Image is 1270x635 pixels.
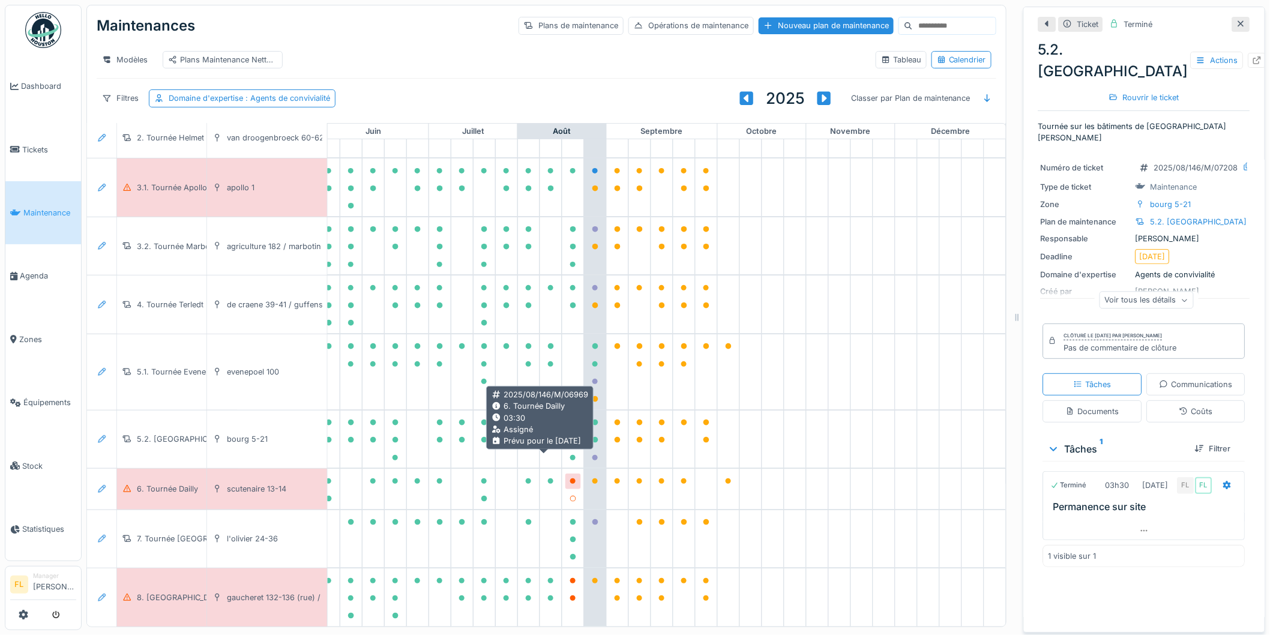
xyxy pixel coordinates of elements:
p: Tournée sur les bâtiments de [GEOGRAPHIC_DATA][PERSON_NAME] [1038,121,1250,143]
div: Opérations de maintenance [628,17,754,34]
div: Plans Maintenance Nettoyage [168,54,277,65]
div: 1 visible sur 1 [1049,550,1097,562]
div: Filtres [97,89,144,107]
div: octobre [718,124,806,139]
div: 03h30 [1106,480,1130,491]
li: [PERSON_NAME] [33,571,76,597]
div: 6. Tournée Dailly [137,483,198,495]
div: agriculture 182 / marbotin 18-26 [227,241,345,252]
div: 5.1. Tournée Evenepoel [137,366,221,378]
div: Actions [1191,52,1244,69]
div: Clôturé le [DATE] par [PERSON_NAME] [1064,332,1163,340]
div: Communications [1160,379,1233,390]
a: Équipements [5,371,81,434]
div: Manager [33,571,76,580]
div: Type de ticket [1041,181,1131,193]
div: Prévu pour le [DATE] [492,435,588,447]
div: 03:30 [492,412,588,424]
div: [DATE] [1143,480,1169,491]
div: FL [1196,477,1212,494]
a: Zones [5,308,81,371]
div: 7. Tournée [GEOGRAPHIC_DATA] [137,533,257,544]
div: apollo 1 [227,182,254,193]
div: Tâches [1074,379,1112,390]
div: 2025/08/146/M/07208 [1154,162,1238,173]
sup: 1 [1100,442,1103,456]
div: Domaine d'expertise [169,92,330,104]
div: Ticket [1077,19,1099,30]
a: Maintenance [5,181,81,244]
div: Nouveau plan de maintenance [759,17,894,34]
div: Responsable [1041,233,1131,244]
span: Statistiques [22,523,76,535]
div: décembre [895,124,1006,139]
div: FL [1178,477,1194,494]
div: juin [318,124,429,139]
div: Terminé [1051,480,1087,490]
div: Maintenance [1151,181,1197,193]
div: Calendrier [937,54,986,65]
div: 2. Tournée Helmet [137,132,204,143]
li: FL [10,576,28,594]
div: septembre [607,124,717,139]
span: Dashboard [21,80,76,92]
span: Agenda [20,270,76,281]
div: l'olivier 24-36 [227,533,278,544]
span: Maintenance [23,207,76,218]
div: Domaine d'expertise [1041,269,1131,280]
div: gaucheret 132-136 (rue) / [PERSON_NAME] 8-12 [227,592,406,603]
div: Zone [1041,199,1131,210]
a: FL Manager[PERSON_NAME] [10,571,76,600]
h3: 2025 [766,89,805,107]
div: Tableau [881,54,921,65]
div: Coûts [1179,406,1213,417]
span: Stock [22,460,76,472]
span: Équipements [23,397,76,408]
div: Filtrer [1190,441,1236,457]
div: bourg 5-21 [1151,199,1191,210]
a: Stock [5,434,81,497]
a: Statistiques [5,498,81,561]
span: Tickets [22,144,76,155]
div: de craene 39-41 / guffens 37-39 [227,299,348,310]
div: Voir tous les détails [1100,292,1194,309]
div: 5.2. [GEOGRAPHIC_DATA] [1151,216,1247,227]
div: août [518,124,606,139]
div: Plans de maintenance [519,17,624,34]
div: 2025/08/146/M/06969 [492,389,588,400]
div: Plan de maintenance [1041,216,1131,227]
div: Agents de convivialité [1041,269,1248,280]
div: Classer par Plan de maintenance [846,89,976,107]
div: van droogenbroeck 60-62 / helmet 339 [227,132,373,143]
div: [DATE] [1140,251,1166,262]
div: Deadline [1041,251,1131,262]
div: 3.1. Tournée Apollo [137,182,207,193]
div: Tâches [1048,442,1185,456]
div: Rouvrir le ticket [1104,89,1185,106]
div: Modèles [97,51,153,68]
div: juillet [429,124,517,139]
div: 5.2. [GEOGRAPHIC_DATA] [137,433,233,445]
div: 8. [GEOGRAPHIC_DATA] [137,592,226,603]
div: Pas de commentaire de clôture [1064,342,1177,354]
div: Terminé [1124,19,1153,30]
div: [PERSON_NAME] [1041,233,1248,244]
div: evenepoel 100 [227,366,279,378]
div: novembre [807,124,895,139]
h3: Permanence sur site [1053,501,1240,513]
div: Maintenances [97,10,195,41]
div: Assigné [492,424,588,435]
div: Numéro de ticket [1041,162,1131,173]
div: bourg 5-21 [227,433,268,445]
div: 6. Tournée Dailly [492,400,588,412]
img: Badge_color-CXgf-gQk.svg [25,12,61,48]
div: 5.2. [GEOGRAPHIC_DATA] [1038,39,1250,82]
span: : Agents de convivialité [243,94,330,103]
a: Agenda [5,244,81,307]
span: Zones [19,334,76,345]
div: 3.2. Tournée Marbotin [137,241,219,252]
div: 4. Tournée Terledt [137,299,203,310]
a: Tickets [5,118,81,181]
div: Documents [1066,406,1119,417]
div: scutenaire 13-14 [227,483,286,495]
